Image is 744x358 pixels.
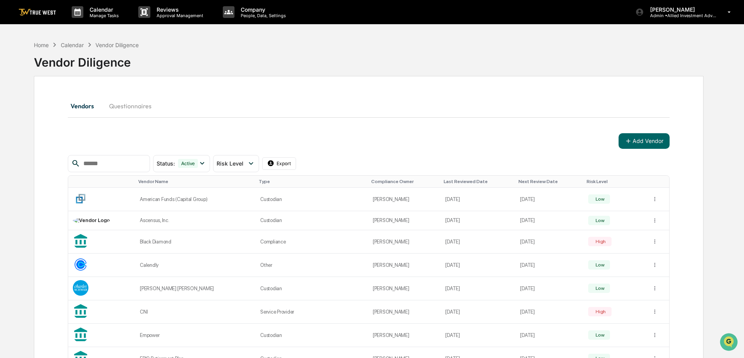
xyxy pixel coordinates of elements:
td: Service Provider [256,300,368,324]
div: Toggle SortBy [653,179,666,184]
div: Black Diamond [140,239,251,245]
div: Empower [140,332,251,338]
td: [DATE] [441,188,515,211]
td: Custodian [256,277,368,300]
a: Powered byPylon [55,132,94,138]
div: Toggle SortBy [74,179,132,184]
img: Vendor Logo [73,217,110,224]
td: [DATE] [441,300,515,324]
span: Attestations [64,98,97,106]
td: Other [256,254,368,277]
div: Toggle SortBy [587,179,644,184]
div: Calendly [140,262,251,268]
p: People, Data, Settings [234,13,290,18]
div: 🖐️ [8,99,14,105]
td: [PERSON_NAME] [368,324,441,347]
span: Data Lookup [16,113,49,121]
div: Toggle SortBy [138,179,252,184]
div: American Funds (Capital Group) [140,196,251,202]
div: We're available if you need us! [26,67,99,74]
div: Low [594,218,604,223]
button: Start new chat [132,62,142,71]
button: Add Vendor [619,133,670,149]
td: [DATE] [441,211,515,230]
img: Vendor Logo [73,257,88,272]
td: Custodian [256,324,368,347]
div: Vendor Diligence [34,49,703,69]
div: Low [594,262,604,268]
div: Home [34,42,49,48]
td: [DATE] [515,324,584,347]
a: 🔎Data Lookup [5,110,52,124]
td: [DATE] [515,277,584,300]
div: Ascensus, Inc. [140,217,251,223]
iframe: Open customer support [719,332,740,353]
div: Toggle SortBy [518,179,580,184]
div: Start new chat [26,60,128,67]
td: Custodian [256,211,368,230]
div: Toggle SortBy [444,179,512,184]
td: [PERSON_NAME] [368,230,441,254]
td: [DATE] [441,277,515,300]
img: Vendor Logo [73,191,88,206]
div: Low [594,196,604,202]
td: [PERSON_NAME] [368,254,441,277]
div: 🔎 [8,114,14,120]
div: Active [178,159,198,168]
td: Custodian [256,188,368,211]
td: [PERSON_NAME] [368,300,441,324]
div: Low [594,332,604,338]
td: [DATE] [441,324,515,347]
td: [DATE] [515,211,584,230]
td: [DATE] [441,254,515,277]
div: High [594,309,606,314]
div: CNI [140,309,251,315]
span: Risk Level [217,160,243,167]
td: [DATE] [441,230,515,254]
td: [DATE] [515,230,584,254]
img: 1746055101610-c473b297-6a78-478c-a979-82029cc54cd1 [8,60,22,74]
p: How can we help? [8,16,142,29]
div: High [594,239,606,244]
div: Toggle SortBy [259,179,365,184]
p: Calendar [83,6,123,13]
div: 🗄️ [56,99,63,105]
img: Vendor Logo [73,280,88,296]
a: 🖐️Preclearance [5,95,53,109]
p: [PERSON_NAME] [644,6,716,13]
p: Admin • Allied Investment Advisors [644,13,716,18]
span: Preclearance [16,98,50,106]
td: [DATE] [515,300,584,324]
div: Low [594,286,604,291]
td: [DATE] [515,188,584,211]
td: [PERSON_NAME] [368,211,441,230]
div: Toggle SortBy [371,179,437,184]
span: Pylon [78,132,94,138]
div: secondary tabs example [68,97,670,115]
img: logo [19,9,56,16]
p: Reviews [150,6,207,13]
p: Manage Tasks [83,13,123,18]
button: Questionnaires [103,97,158,115]
div: Calendar [61,42,84,48]
div: Vendor Diligence [95,42,139,48]
span: Status : [157,160,175,167]
td: [PERSON_NAME] [368,188,441,211]
div: [PERSON_NAME] [PERSON_NAME] [140,286,251,291]
button: Vendors [68,97,103,115]
a: 🗄️Attestations [53,95,100,109]
p: Approval Management [150,13,207,18]
button: Export [262,157,296,170]
td: [PERSON_NAME] [368,277,441,300]
td: Compliance [256,230,368,254]
p: Company [234,6,290,13]
td: [DATE] [515,254,584,277]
